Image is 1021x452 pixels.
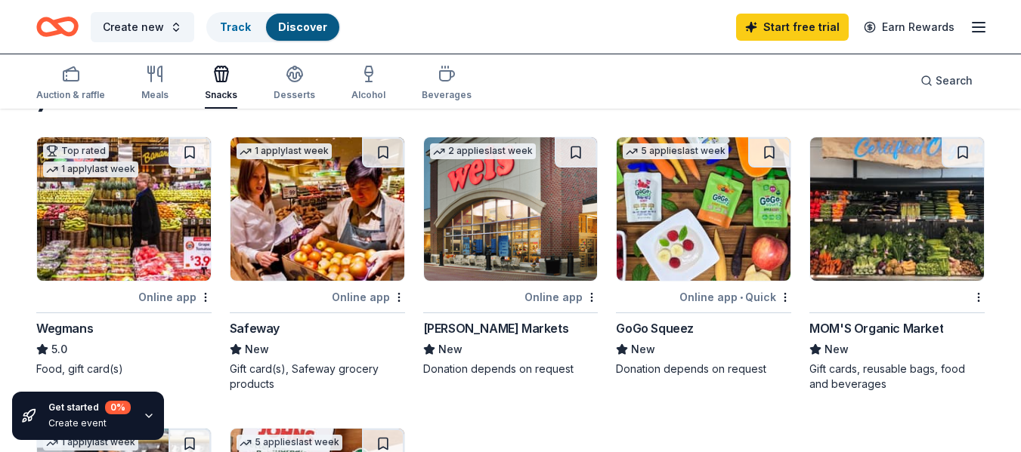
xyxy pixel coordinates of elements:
div: Desserts [274,89,315,101]
div: Top rated [43,143,109,158]
a: Image for Weis Markets2 applieslast weekOnline app[PERSON_NAME] MarketsNewDonation depends on req... [423,137,599,377]
div: Gift card(s), Safeway grocery products [230,361,405,392]
a: Start free trial [736,14,849,41]
a: Image for GoGo Squeez5 applieslast weekOnline app•QuickGoGo SqueezNewDonation depends on request [616,137,791,377]
a: Image for WegmansTop rated1 applylast weekOnline appWegmans5.0Food, gift card(s) [36,137,212,377]
a: Earn Rewards [855,14,964,41]
img: Image for MOM'S Organic Market [810,137,984,281]
span: New [825,340,849,358]
a: Discover [278,20,327,33]
div: GoGo Squeez [616,319,694,337]
div: Online app [332,287,405,306]
div: [PERSON_NAME] Markets [423,319,569,337]
span: Create new [103,18,164,36]
div: Beverages [422,89,472,101]
div: Online app [138,287,212,306]
span: New [438,340,463,358]
div: Create event [48,417,131,429]
span: New [631,340,655,358]
div: Food, gift card(s) [36,361,212,377]
div: 5 applies last week [623,143,729,159]
div: Safeway [230,319,280,337]
button: Desserts [274,59,315,109]
span: 5.0 [51,340,67,358]
div: Online app [524,287,598,306]
a: Image for Safeway1 applylast weekOnline appSafewayNewGift card(s), Safeway grocery products [230,137,405,392]
div: Donation depends on request [423,361,599,377]
div: Gift cards, reusable bags, food and beverages [809,361,985,392]
div: Meals [141,89,169,101]
img: Image for Wegmans [37,137,211,281]
div: Donation depends on request [616,361,791,377]
div: Alcohol [351,89,385,101]
div: Get started [48,401,131,414]
button: TrackDiscover [206,12,341,42]
button: Beverages [422,59,472,109]
img: Image for GoGo Squeez [617,137,791,281]
img: Image for Safeway [230,137,404,281]
a: Track [220,20,251,33]
button: Create new [91,12,194,42]
div: MOM'S Organic Market [809,319,943,337]
button: Auction & raffle [36,59,105,109]
div: Snacks [205,89,237,101]
div: 1 apply last week [237,143,332,159]
span: New [245,340,269,358]
button: Meals [141,59,169,109]
div: 0 % [105,401,131,414]
div: Auction & raffle [36,89,105,101]
button: Alcohol [351,59,385,109]
div: Online app Quick [679,287,791,306]
a: Home [36,9,79,45]
div: Wegmans [36,319,93,337]
button: Search [908,66,985,96]
div: 2 applies last week [430,143,536,159]
a: Image for MOM'S Organic MarketMOM'S Organic MarketNewGift cards, reusable bags, food and beverages [809,137,985,392]
div: 5 applies last week [237,435,342,450]
button: Snacks [205,59,237,109]
div: 1 apply last week [43,161,138,177]
span: Search [936,72,973,90]
img: Image for Weis Markets [424,137,598,281]
span: • [740,291,743,303]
